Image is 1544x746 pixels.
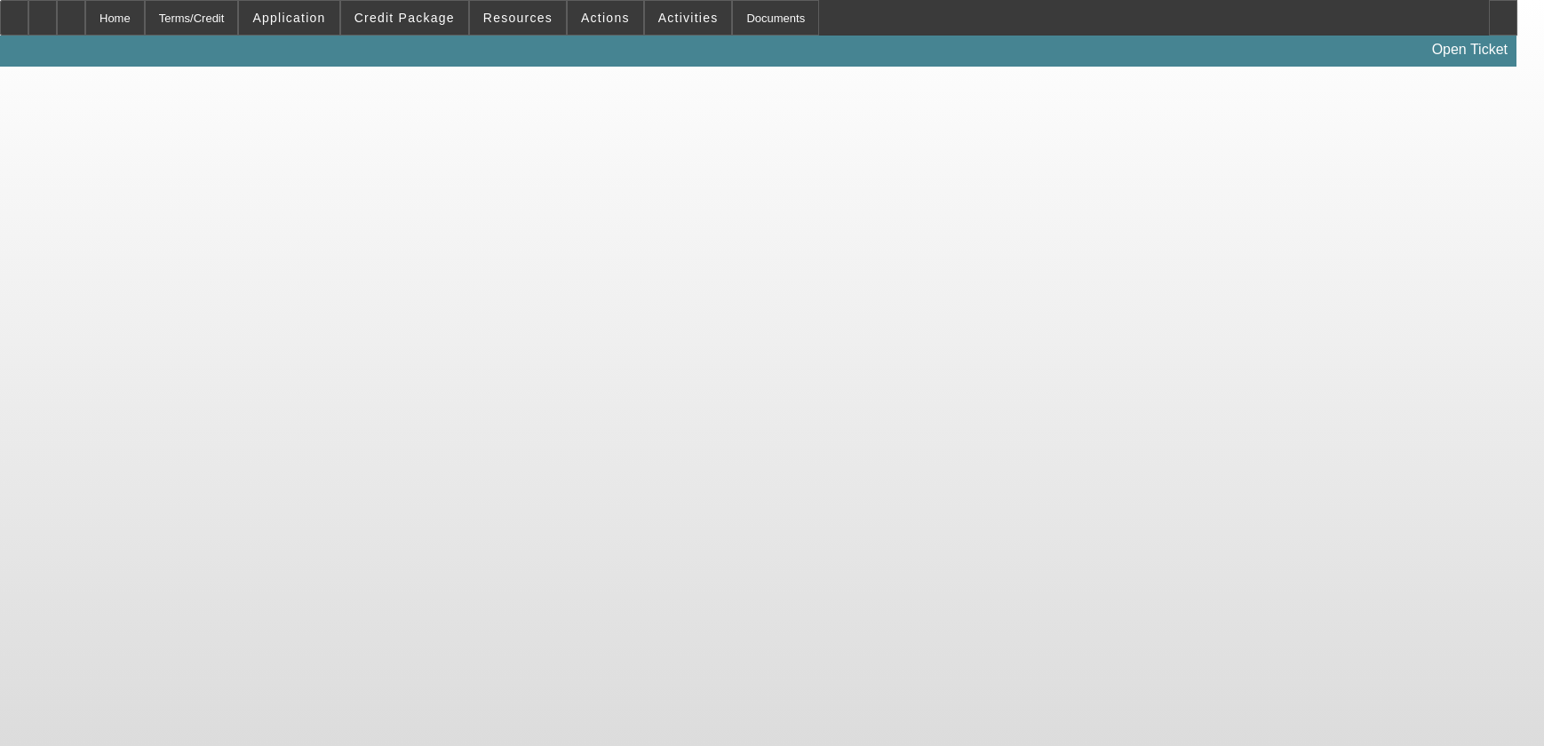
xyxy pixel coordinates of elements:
span: Actions [581,11,630,25]
span: Resources [483,11,553,25]
button: Application [239,1,338,35]
button: Resources [470,1,566,35]
button: Actions [568,1,643,35]
button: Credit Package [341,1,468,35]
button: Activities [645,1,732,35]
a: Open Ticket [1425,35,1515,65]
span: Application [252,11,325,25]
span: Credit Package [354,11,455,25]
span: Activities [658,11,719,25]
